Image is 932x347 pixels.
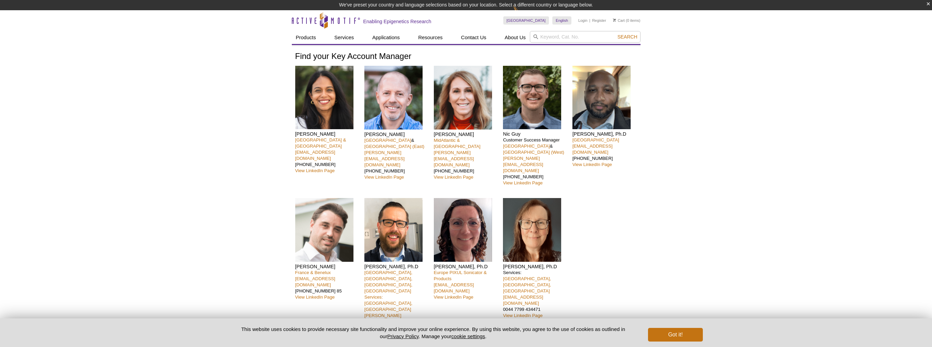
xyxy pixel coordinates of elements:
li: (0 items) [613,16,641,25]
button: Search [615,34,639,40]
img: Change Here [513,5,531,21]
img: Nic Guy headshot [503,66,561,130]
a: [GEOGRAPHIC_DATA] [364,138,411,143]
h4: [PERSON_NAME], Ph.D [572,131,637,137]
a: [EMAIL_ADDRESS][DOMAIN_NAME] [503,295,543,306]
p: Customer Success Manager & [PHONE_NUMBER] [503,137,567,186]
a: English [552,16,571,25]
h4: [PERSON_NAME], Ph.D [503,263,567,270]
img: Clément Proux headshot [295,198,353,262]
img: Anne-Sophie Ay-Berthomieu headshot [434,198,492,262]
a: Privacy Policy [387,333,418,339]
a: [PERSON_NAME][EMAIL_ADDRESS][DOMAIN_NAME] [434,150,474,167]
a: Login [578,18,587,23]
h4: [PERSON_NAME], Ph.D [434,263,498,270]
h4: [PERSON_NAME] [434,131,498,137]
a: [PERSON_NAME][EMAIL_ADDRESS][DOMAIN_NAME] [503,156,543,173]
a: Contact Us [457,31,490,44]
a: France & Benelux [295,270,331,275]
p: [PHONE_NUMBER] [572,137,637,168]
a: View LinkedIn Page [364,175,404,180]
a: View LinkedIn Page [503,313,542,318]
a: [GEOGRAPHIC_DATA] [572,137,619,142]
a: View LinkedIn Page [503,180,542,185]
img: Kevin Celestrin headshot [572,66,631,130]
a: Resources [414,31,447,44]
p: [PHONE_NUMBER] [434,137,498,180]
h4: [PERSON_NAME] [364,131,429,137]
p: Services: 0044 7799 434471 [503,270,567,319]
a: View LinkedIn Page [295,168,335,173]
p: [PHONE_NUMBER] 85 [295,270,360,300]
button: Got it! [648,328,702,342]
a: Applications [368,31,404,44]
img: Matthias Spiller-Becker headshot [364,198,423,262]
img: Michelle Wragg headshot [503,198,561,262]
a: View LinkedIn Page [434,295,473,300]
a: View LinkedIn Page [295,295,335,300]
a: View LinkedIn Page [434,175,473,180]
a: View LinkedIn Page [572,162,612,167]
h1: Find your Key Account Manager [295,52,637,62]
h4: [PERSON_NAME] [295,131,360,137]
h2: Enabling Epigenetics Research [363,18,431,25]
p: [PHONE_NUMBER] [295,137,360,174]
img: Nivanka Paranavitana headshot [295,66,353,130]
button: cookie settings [451,333,485,339]
h4: Nic Guy [503,131,567,137]
img: Your Cart [613,18,616,22]
a: Europe PIXUL Sonicator & Products [434,270,487,281]
a: [EMAIL_ADDRESS][DOMAIN_NAME] [572,144,613,155]
a: [PERSON_NAME][EMAIL_ADDRESS][DOMAIN_NAME] [364,150,405,167]
a: About Us [501,31,530,44]
a: [GEOGRAPHIC_DATA] [503,144,550,149]
a: [GEOGRAPHIC_DATA] [503,16,549,25]
a: Products [292,31,320,44]
img: Seth Rubin headshot [364,66,423,130]
a: [GEOGRAPHIC_DATA] & [GEOGRAPHIC_DATA] [295,137,346,149]
img: Patrisha Femia headshot [434,66,492,130]
a: [GEOGRAPHIC_DATA] (West) [503,150,564,155]
li: | [589,16,590,25]
span: Search [617,34,637,40]
p: & [PHONE_NUMBER] [364,137,429,180]
a: [GEOGRAPHIC_DATA] (East) [364,144,424,149]
a: [PERSON_NAME][EMAIL_ADDRESS][DOMAIN_NAME] [364,313,405,330]
a: [EMAIL_ADDRESS][DOMAIN_NAME] [295,150,335,161]
a: [EMAIL_ADDRESS][DOMAIN_NAME] [434,282,474,293]
a: Register [592,18,606,23]
a: [GEOGRAPHIC_DATA], [GEOGRAPHIC_DATA], [GEOGRAPHIC_DATA], [GEOGRAPHIC_DATA]Services: [GEOGRAPHIC_D... [364,270,412,312]
a: MidAtlantic & [GEOGRAPHIC_DATA] [434,138,480,149]
h4: [PERSON_NAME] [295,263,360,270]
h4: [PERSON_NAME], Ph.D [364,263,429,270]
a: Services [330,31,358,44]
p: This website uses cookies to provide necessary site functionality and improve your online experie... [230,326,637,340]
input: Keyword, Cat. No. [530,31,641,43]
a: [EMAIL_ADDRESS][DOMAIN_NAME] [295,276,335,287]
a: Cart [613,18,625,23]
a: [GEOGRAPHIC_DATA], [GEOGRAPHIC_DATA], [GEOGRAPHIC_DATA] [503,276,551,293]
